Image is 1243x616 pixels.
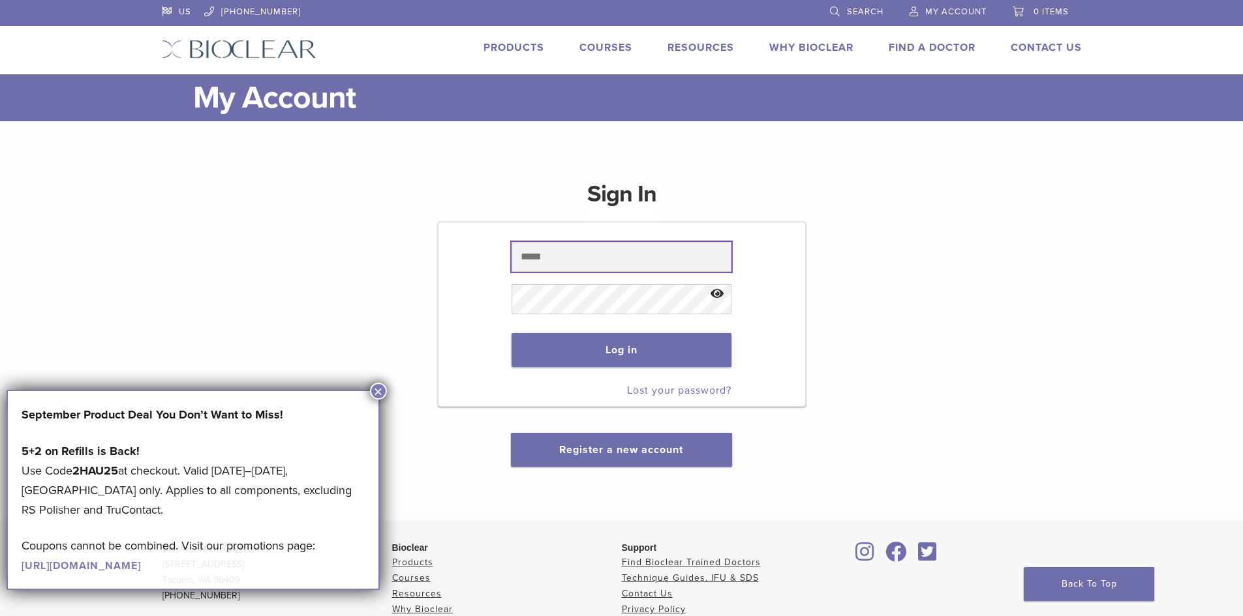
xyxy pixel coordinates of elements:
[622,604,686,615] a: Privacy Policy
[622,542,657,553] span: Support
[1024,567,1154,601] a: Back To Top
[483,41,544,54] a: Products
[22,559,141,572] a: [URL][DOMAIN_NAME]
[622,588,673,599] a: Contact Us
[668,41,734,54] a: Resources
[847,7,883,17] span: Search
[559,443,683,456] a: Register a new account
[914,550,942,563] a: Bioclear
[72,463,118,478] strong: 2HAU25
[22,407,283,422] strong: September Product Deal You Don’t Want to Miss!
[622,557,761,568] a: Find Bioclear Trained Doctors
[392,557,433,568] a: Products
[925,7,987,17] span: My Account
[511,433,731,467] button: Register a new account
[392,542,428,553] span: Bioclear
[392,604,453,615] a: Why Bioclear
[193,74,1082,121] h1: My Account
[622,572,759,583] a: Technique Guides, IFU & SDS
[22,536,365,575] p: Coupons cannot be combined. Visit our promotions page:
[769,41,853,54] a: Why Bioclear
[392,572,431,583] a: Courses
[22,444,140,458] strong: 5+2 on Refills is Back!
[392,588,442,599] a: Resources
[882,550,912,563] a: Bioclear
[1011,41,1082,54] a: Contact Us
[852,550,879,563] a: Bioclear
[512,333,731,367] button: Log in
[703,278,731,311] button: Show password
[627,384,731,397] a: Lost your password?
[1034,7,1069,17] span: 0 items
[162,40,316,59] img: Bioclear
[889,41,975,54] a: Find A Doctor
[587,179,656,220] h1: Sign In
[370,383,387,400] button: Close
[22,441,365,520] p: Use Code at checkout. Valid [DATE]–[DATE], [GEOGRAPHIC_DATA] only. Applies to all components, exc...
[579,41,632,54] a: Courses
